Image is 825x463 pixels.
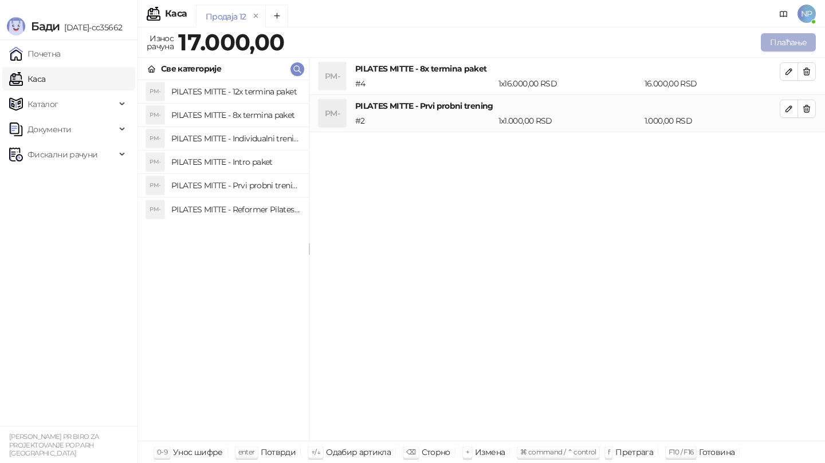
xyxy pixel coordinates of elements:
a: Документација [775,5,793,23]
span: Бади [31,19,60,33]
span: Фискални рачуни [27,143,97,166]
a: Каса [9,68,45,90]
h4: PILATES MITTE - 12x termina paket [171,82,300,101]
div: Претрага [615,445,653,460]
span: Каталог [27,93,58,116]
span: Документи [27,118,71,141]
div: PM- [319,62,346,90]
div: Унос шифре [173,445,223,460]
div: PM- [146,129,164,148]
div: 1 x 1.000,00 RSD [496,114,642,127]
span: F10 / F16 [669,448,693,456]
div: Сторно [422,445,450,460]
h4: PILATES MITTE - 8x termina paket [355,62,780,75]
button: Add tab [265,5,288,27]
div: Продаја 12 [206,10,246,23]
span: 0-9 [157,448,167,456]
div: Потврди [261,445,296,460]
span: [DATE]-cc35662 [60,22,122,33]
div: Износ рачуна [144,31,176,54]
span: ⌘ command / ⌃ control [520,448,596,456]
span: ⌫ [406,448,415,456]
div: Одабир артикла [326,445,391,460]
h4: PILATES MITTE - Reformer Pilates trening [171,200,300,219]
div: PM- [146,82,164,101]
div: grid [138,80,309,441]
img: Logo [7,17,25,35]
div: Каса [165,9,187,18]
a: Почетна [9,42,61,65]
h4: PILATES MITTE - Prvi probni trening [171,176,300,195]
div: PM- [146,153,164,171]
div: PM- [146,176,164,195]
button: remove [249,11,264,21]
button: Плаћање [761,33,816,52]
strong: 17.000,00 [178,28,284,56]
div: 1.000,00 RSD [642,114,782,127]
h4: PILATES MITTE - Prvi probni trening [355,100,780,112]
h4: PILATES MITTE - Intro paket [171,153,300,171]
h4: PILATES MITTE - 8x termina paket [171,106,300,124]
span: NP [797,5,816,23]
span: enter [238,448,255,456]
span: + [466,448,469,456]
div: Све категорије [161,62,221,75]
div: Измена [475,445,505,460]
div: PM- [146,200,164,219]
div: 16.000,00 RSD [642,77,782,90]
div: # 4 [353,77,496,90]
small: [PERSON_NAME] PR BIRO ZA PROJEKTOVANJE POP ARH [GEOGRAPHIC_DATA] [9,433,99,457]
div: Готовина [699,445,734,460]
h4: PILATES MITTE - Individualni trening [171,129,300,148]
div: PM- [146,106,164,124]
div: PM- [319,100,346,127]
span: ↑/↓ [311,448,320,456]
div: 1 x 16.000,00 RSD [496,77,642,90]
div: # 2 [353,114,496,127]
span: f [608,448,610,456]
